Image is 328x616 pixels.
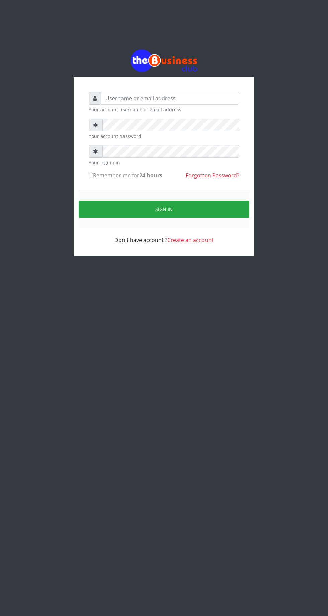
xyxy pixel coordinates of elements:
[101,92,239,105] input: Username or email address
[89,228,239,244] div: Don't have account ?
[89,171,162,179] label: Remember me for
[79,201,249,218] button: Sign in
[89,106,239,113] small: Your account username or email address
[89,159,239,166] small: Your login pin
[139,172,162,179] b: 24 hours
[167,236,214,244] a: Create an account
[89,133,239,140] small: Your account password
[89,173,93,177] input: Remember me for24 hours
[186,172,239,179] a: Forgotten Password?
